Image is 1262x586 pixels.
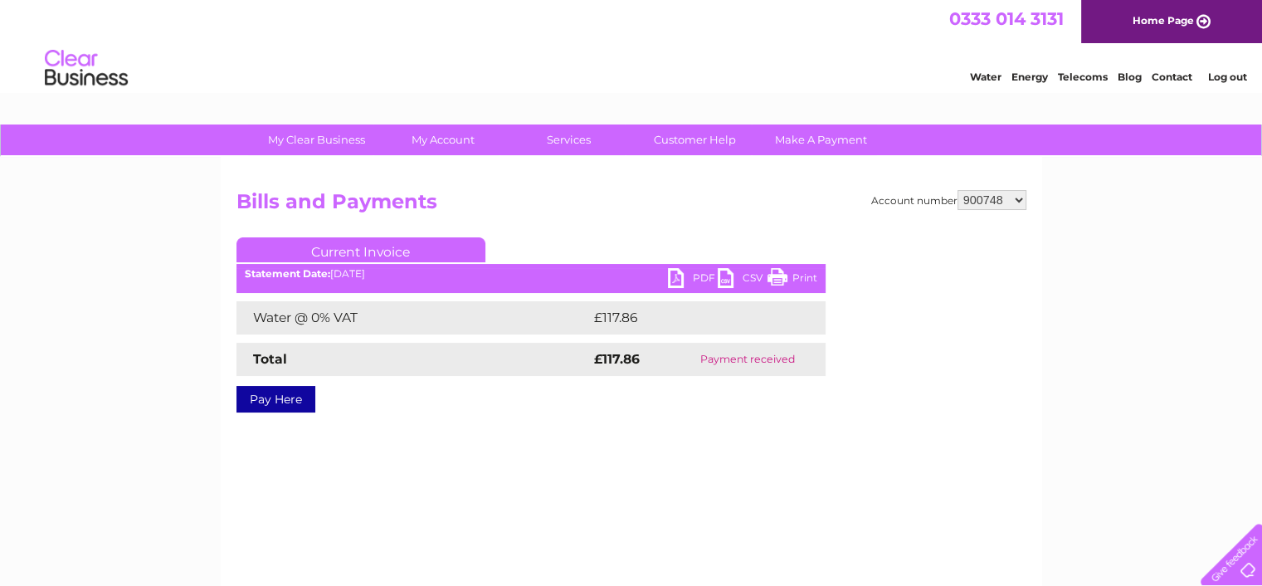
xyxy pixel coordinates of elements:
[500,125,637,155] a: Services
[626,125,763,155] a: Customer Help
[248,125,385,155] a: My Clear Business
[236,237,485,262] a: Current Invoice
[1152,71,1192,83] a: Contact
[236,301,590,335] td: Water @ 0% VAT
[767,268,817,292] a: Print
[1118,71,1142,83] a: Blog
[236,268,826,280] div: [DATE]
[668,268,718,292] a: PDF
[718,268,767,292] a: CSV
[1011,71,1048,83] a: Energy
[949,8,1064,29] a: 0333 014 3131
[245,267,330,280] b: Statement Date:
[970,71,1001,83] a: Water
[253,351,287,367] strong: Total
[44,43,129,94] img: logo.png
[374,125,511,155] a: My Account
[871,190,1026,210] div: Account number
[240,9,1024,81] div: Clear Business is a trading name of Verastar Limited (registered in [GEOGRAPHIC_DATA] No. 3667643...
[1058,71,1108,83] a: Telecoms
[1207,71,1246,83] a: Log out
[236,386,315,413] a: Pay Here
[594,351,640,367] strong: £117.86
[590,301,793,335] td: £117.86
[236,190,1026,222] h2: Bills and Payments
[753,125,889,155] a: Make A Payment
[670,343,825,376] td: Payment received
